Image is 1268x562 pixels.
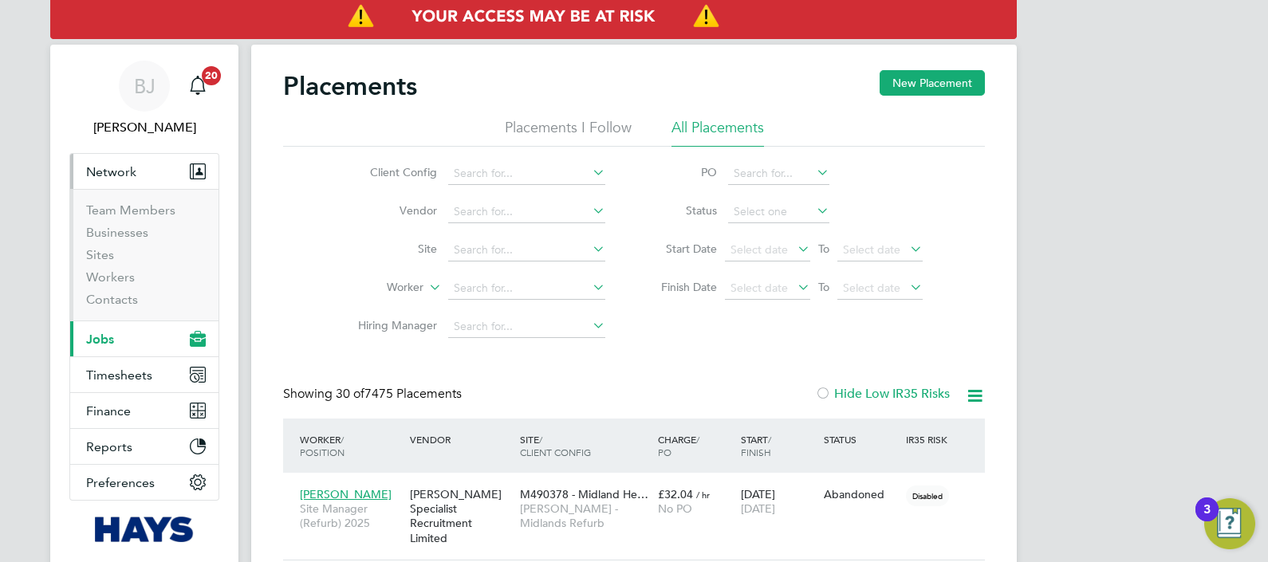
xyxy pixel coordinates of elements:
[645,242,717,256] label: Start Date
[86,164,136,179] span: Network
[448,316,605,338] input: Search for...
[70,357,219,392] button: Timesheets
[448,239,605,261] input: Search for...
[70,321,219,356] button: Jobs
[658,433,699,458] span: / PO
[880,70,985,96] button: New Placement
[296,425,406,466] div: Worker
[70,429,219,464] button: Reports
[283,70,417,102] h2: Placements
[520,433,591,458] span: / Client Config
[448,163,605,185] input: Search for...
[345,318,437,332] label: Hiring Manager
[70,154,219,189] button: Network
[737,479,820,524] div: [DATE]
[86,269,135,285] a: Workers
[741,433,771,458] span: / Finish
[843,242,900,257] span: Select date
[448,201,605,223] input: Search for...
[728,163,829,185] input: Search for...
[902,425,957,454] div: IR35 Risk
[813,277,834,297] span: To
[671,118,764,147] li: All Placements
[86,202,175,218] a: Team Members
[824,487,899,501] div: Abandoned
[86,475,155,490] span: Preferences
[645,165,717,179] label: PO
[448,277,605,300] input: Search for...
[658,501,692,516] span: No PO
[86,247,114,262] a: Sites
[815,386,950,402] label: Hide Low IR35 Risks
[86,332,114,347] span: Jobs
[86,403,131,419] span: Finance
[345,165,437,179] label: Client Config
[86,367,152,383] span: Timesheets
[654,425,737,466] div: Charge
[283,386,465,403] div: Showing
[658,487,693,501] span: £32.04
[69,118,219,137] span: Billiejo Jarrett
[336,386,364,402] span: 30 of
[182,61,214,112] a: 20
[86,292,138,307] a: Contacts
[69,61,219,137] a: BJ[PERSON_NAME]
[728,201,829,223] input: Select one
[336,386,462,402] span: 7475 Placements
[906,485,949,506] span: Disabled
[95,517,195,542] img: hays-logo-retina.png
[332,280,423,296] label: Worker
[813,238,834,259] span: To
[70,189,219,320] div: Network
[406,479,516,553] div: [PERSON_NAME] Specialist Recruitment Limited
[134,76,156,96] span: BJ
[70,465,219,500] button: Preferences
[296,478,985,492] a: [PERSON_NAME]Site Manager (Refurb) 2025[PERSON_NAME] Specialist Recruitment LimitedM490378 - Midl...
[843,281,900,295] span: Select date
[520,501,650,530] span: [PERSON_NAME] - Midlands Refurb
[86,225,148,240] a: Businesses
[505,118,632,147] li: Placements I Follow
[1204,498,1255,549] button: Open Resource Center, 3 new notifications
[70,393,219,428] button: Finance
[645,203,717,218] label: Status
[730,242,788,257] span: Select date
[300,433,345,458] span: / Position
[730,281,788,295] span: Select date
[516,425,654,466] div: Site
[345,203,437,218] label: Vendor
[741,501,775,516] span: [DATE]
[202,66,221,85] span: 20
[696,489,710,501] span: / hr
[520,487,648,501] span: M490378 - Midland He…
[300,501,402,530] span: Site Manager (Refurb) 2025
[300,487,392,501] span: [PERSON_NAME]
[737,425,820,466] div: Start
[86,439,132,454] span: Reports
[820,425,903,454] div: Status
[345,242,437,256] label: Site
[69,517,219,542] a: Go to home page
[406,425,516,454] div: Vendor
[1203,509,1211,530] div: 3
[645,280,717,294] label: Finish Date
